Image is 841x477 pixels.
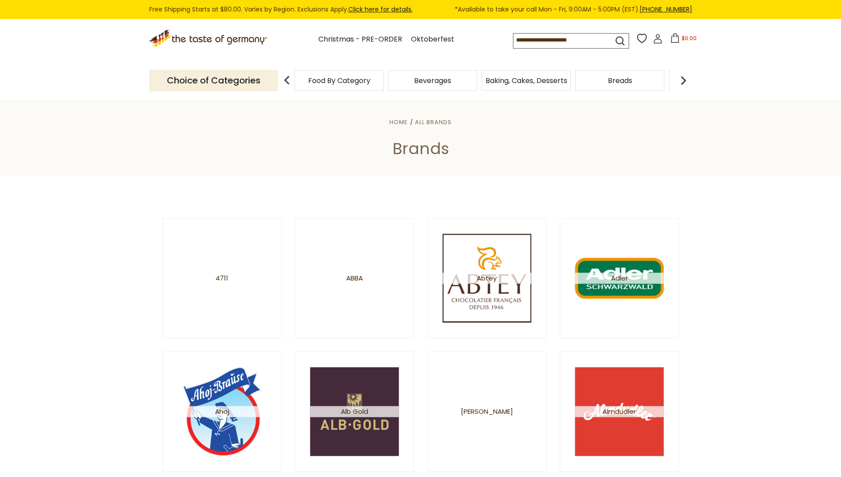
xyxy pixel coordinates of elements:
[675,72,692,89] img: next arrow
[411,34,454,45] a: Oktoberfest
[310,367,399,456] img: Alb Gold
[442,234,531,322] img: Abtey
[348,5,413,14] a: Click here for details.
[575,406,664,417] span: Almdudler
[442,273,531,284] span: Abtey
[640,5,692,14] a: [PHONE_NUMBER]
[215,273,228,284] span: 4711
[455,4,692,15] span: *Available to take your call Mon - Fri, 9:00AM - 5:00PM (EST).
[162,352,282,472] a: Ahoj
[346,273,363,284] span: Abba
[427,352,547,472] a: [PERSON_NAME]
[308,77,370,84] a: Food By Category
[560,352,679,472] a: Almdudler
[278,72,296,89] img: previous arrow
[162,218,282,338] a: 4711
[415,118,452,126] a: All Brands
[177,406,266,417] span: Ahoj
[427,218,547,338] a: Abtey
[608,77,632,84] a: Breads
[389,118,408,126] a: Home
[310,406,399,417] span: Alb Gold
[149,70,278,91] p: Choice of Categories
[177,367,266,456] img: Ahoj
[664,33,702,46] button: $0.00
[414,77,451,84] a: Beverages
[461,406,513,417] span: [PERSON_NAME]
[295,218,414,338] a: Abba
[575,367,664,456] img: Almdudler
[392,137,449,160] span: Brands
[318,34,402,45] a: Christmas - PRE-ORDER
[560,218,679,338] a: Adler
[575,234,664,322] img: Adler
[682,34,697,42] span: $0.00
[486,77,567,84] a: Baking, Cakes, Desserts
[575,273,664,284] span: Adler
[149,4,692,15] div: Free Shipping Starts at $80.00. Varies by Region. Exclusions Apply.
[295,352,414,472] a: Alb Gold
